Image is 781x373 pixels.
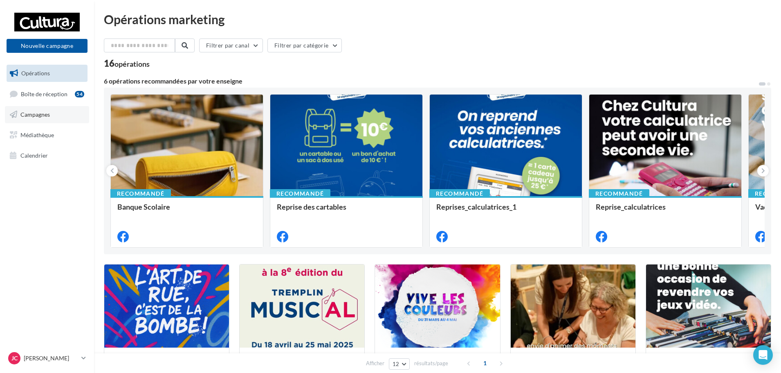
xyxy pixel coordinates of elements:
[114,60,150,68] div: opérations
[117,202,170,211] span: Banque Scolaire
[75,91,84,97] div: 54
[478,357,491,370] span: 1
[20,131,54,138] span: Médiathèque
[5,65,89,82] a: Opérations
[110,189,171,198] div: Recommandé
[7,39,88,53] button: Nouvelle campagne
[277,202,346,211] span: Reprise des cartables
[199,38,263,52] button: Filtrer par canal
[393,361,399,367] span: 12
[104,59,150,68] div: 16
[21,70,50,77] span: Opérations
[267,38,342,52] button: Filtrer par catégorie
[389,358,410,370] button: 12
[7,350,88,366] a: JC [PERSON_NAME]
[24,354,78,362] p: [PERSON_NAME]
[11,354,18,362] span: JC
[21,90,67,97] span: Boîte de réception
[429,189,490,198] div: Recommandé
[20,111,50,118] span: Campagnes
[5,85,89,103] a: Boîte de réception54
[589,189,649,198] div: Recommandé
[270,189,330,198] div: Recommandé
[5,147,89,164] a: Calendrier
[366,359,384,367] span: Afficher
[753,345,773,365] div: Open Intercom Messenger
[104,78,758,84] div: 6 opérations recommandées par votre enseigne
[596,202,666,211] span: Reprise_calculatrices
[5,127,89,144] a: Médiathèque
[5,106,89,123] a: Campagnes
[414,359,448,367] span: résultats/page
[104,13,771,25] div: Opérations marketing
[436,202,516,211] span: Reprises_calculatrices_1
[20,151,48,158] span: Calendrier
